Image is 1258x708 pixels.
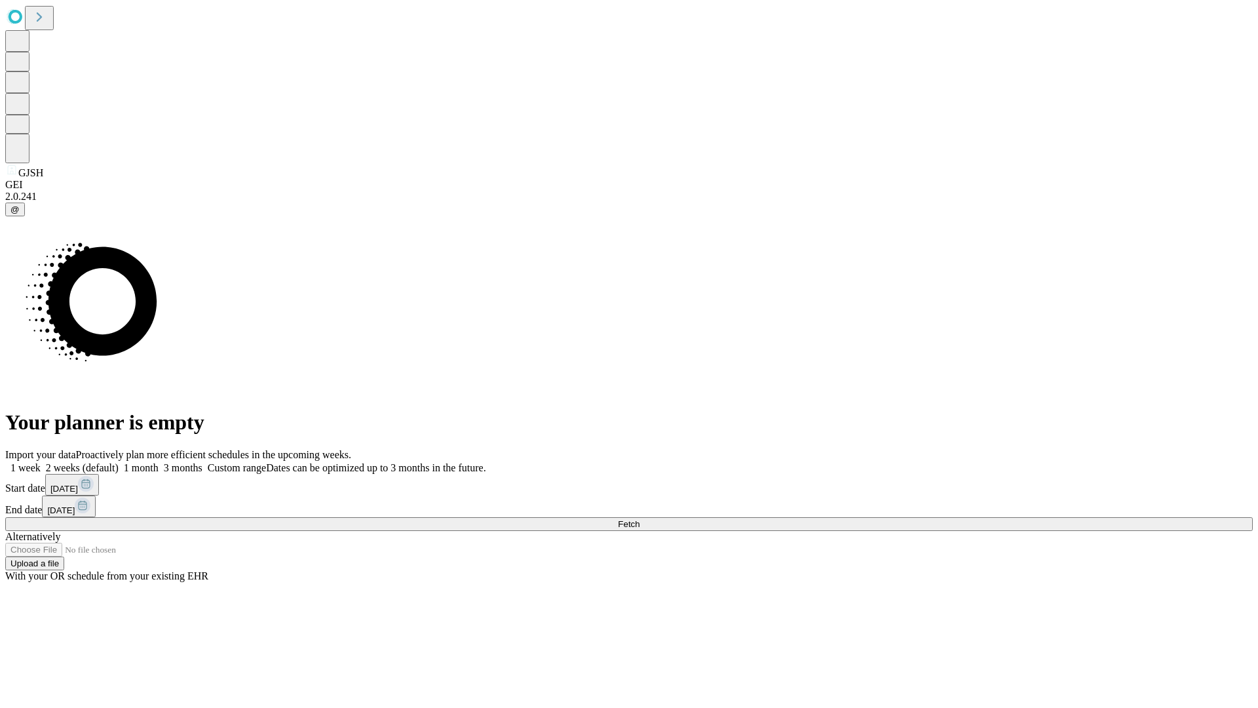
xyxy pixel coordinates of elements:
button: Fetch [5,517,1253,531]
span: Fetch [618,519,639,529]
button: [DATE] [45,474,99,496]
div: End date [5,496,1253,517]
span: 3 months [164,462,202,473]
span: Dates can be optimized up to 3 months in the future. [266,462,486,473]
span: [DATE] [47,505,75,515]
span: Import your data [5,449,76,460]
span: [DATE] [50,484,78,494]
span: Custom range [208,462,266,473]
button: Upload a file [5,557,64,570]
button: @ [5,203,25,216]
span: Alternatively [5,531,60,542]
span: 2 weeks (default) [46,462,119,473]
div: 2.0.241 [5,191,1253,203]
span: 1 week [10,462,41,473]
span: 1 month [124,462,159,473]
div: GEI [5,179,1253,191]
span: With your OR schedule from your existing EHR [5,570,208,581]
span: Proactively plan more efficient schedules in the upcoming weeks. [76,449,351,460]
span: GJSH [18,167,43,178]
h1: Your planner is empty [5,410,1253,435]
span: @ [10,205,20,214]
button: [DATE] [42,496,96,517]
div: Start date [5,474,1253,496]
